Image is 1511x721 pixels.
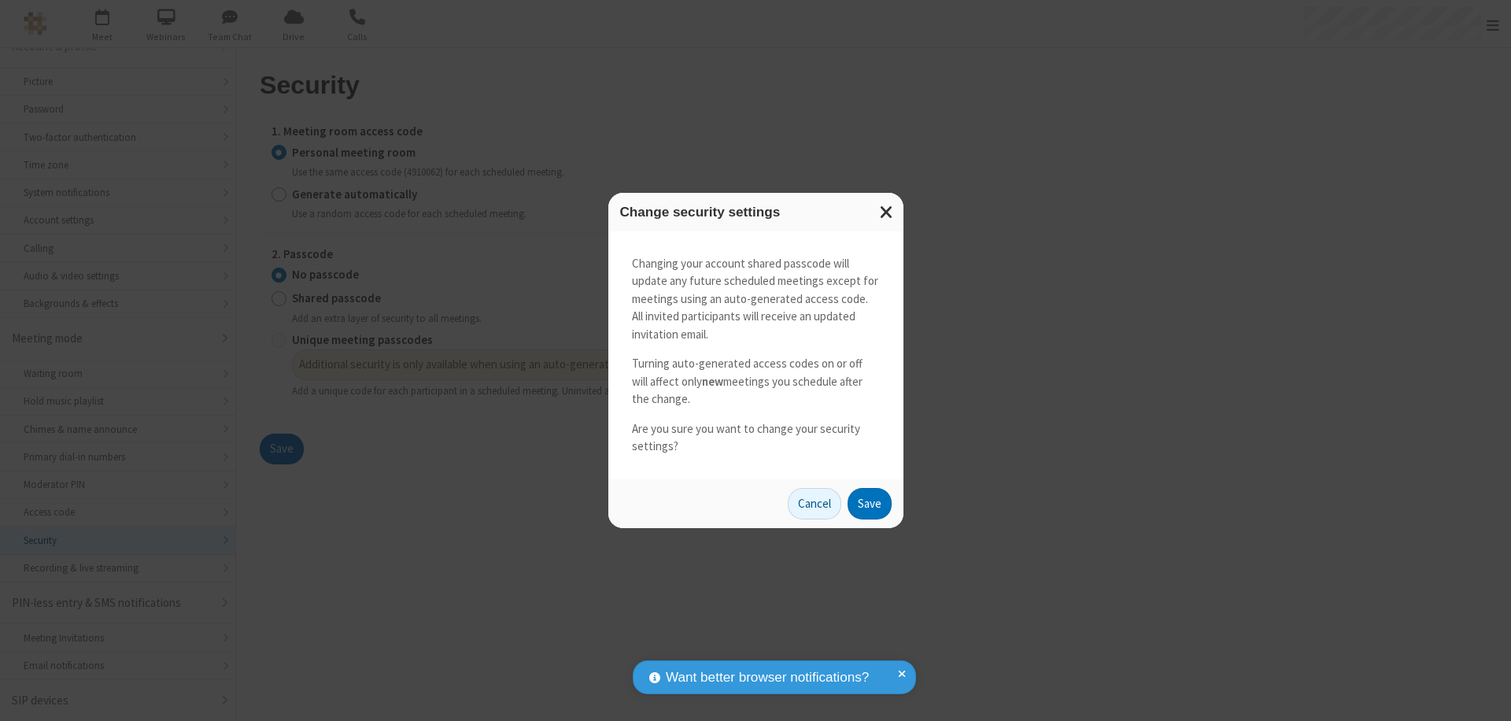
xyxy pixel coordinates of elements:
p: Are you sure you want to change your security settings? [632,420,880,456]
p: Turning auto-generated access codes on or off will affect only meetings you schedule after the ch... [632,355,880,409]
h3: Change security settings [620,205,892,220]
p: Changing your account shared passcode will update any future scheduled meetings except for meetin... [632,255,880,344]
strong: new [702,374,723,389]
span: Want better browser notifications? [666,667,869,688]
button: Close modal [870,193,903,231]
button: Save [848,488,892,519]
button: Cancel [788,488,841,519]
